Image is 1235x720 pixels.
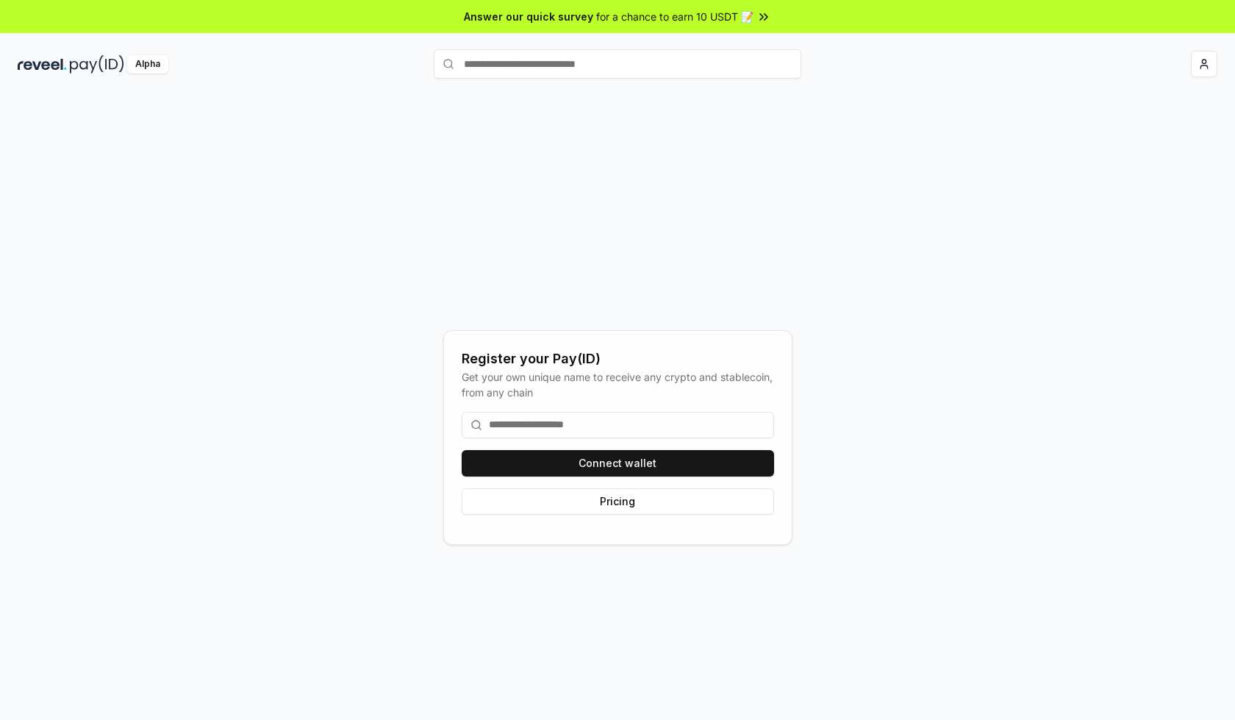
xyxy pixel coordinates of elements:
[462,450,774,477] button: Connect wallet
[127,55,168,74] div: Alpha
[464,9,593,24] span: Answer our quick survey
[462,488,774,515] button: Pricing
[596,9,753,24] span: for a chance to earn 10 USDT 📝
[462,369,774,400] div: Get your own unique name to receive any crypto and stablecoin, from any chain
[462,349,774,369] div: Register your Pay(ID)
[18,55,67,74] img: reveel_dark
[70,55,124,74] img: pay_id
